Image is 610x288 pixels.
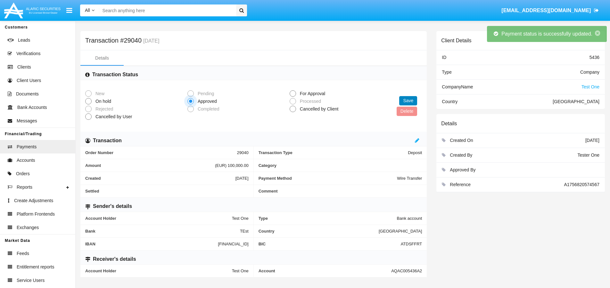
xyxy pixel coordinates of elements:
span: New [92,90,106,97]
h6: Transaction [93,137,122,144]
span: Pending [194,90,216,97]
span: [GEOGRAPHIC_DATA] [379,229,422,234]
span: Test One [581,84,599,89]
span: Category [259,163,422,168]
span: Cancelled by Client [296,106,340,112]
a: [EMAIL_ADDRESS][DOMAIN_NAME] [499,2,602,20]
span: A1756820574567 [564,182,599,187]
span: 5436 [589,55,599,60]
span: Account [259,268,392,273]
span: Client Users [17,77,41,84]
span: Leads [18,37,30,44]
span: Processed [296,98,323,105]
span: Created By [450,152,472,158]
span: [GEOGRAPHIC_DATA] [553,99,599,104]
span: Rejected [92,106,115,112]
span: Platform Frontends [17,211,55,218]
span: Cancelled by User [92,113,134,120]
span: Reports [17,184,32,191]
span: Approved [194,98,218,105]
span: Entitlement reports [17,264,54,270]
span: Verifications [16,50,40,57]
span: Wire Transfer [397,176,422,181]
h5: Transaction #29040 [85,38,159,44]
h6: Details [441,120,457,127]
span: Country [259,229,379,234]
span: Company Name [442,84,473,89]
span: ID [442,55,446,60]
span: Type [442,70,451,75]
span: AQAC005436A2 [391,268,422,273]
span: Test One [232,216,249,221]
span: BIC [259,242,401,246]
span: IBAN [85,242,218,246]
small: [DATE] [142,38,159,44]
input: Search [99,4,234,16]
button: Save [399,96,417,105]
a: All [80,7,99,14]
h6: Transaction Status [92,71,138,78]
span: [FINANCIAL_ID] [218,242,248,246]
span: Reference [450,182,471,187]
span: [EMAIL_ADDRESS][DOMAIN_NAME] [501,8,591,13]
span: Created [85,176,235,181]
span: Documents [16,91,39,97]
div: Details [95,55,109,62]
span: [DATE] [585,138,599,143]
h6: Sender's details [93,203,132,210]
span: Order Number [85,150,237,155]
span: All [85,8,90,13]
span: Create Adjustments [14,197,53,204]
span: Feeds [17,250,29,257]
span: Messages [17,118,37,124]
span: Payments [17,144,37,150]
span: (EUR) 100,000.00 [215,163,249,168]
span: [DATE] [235,176,249,181]
span: Payment Method [259,176,397,181]
span: Settled [85,189,249,193]
span: Orders [16,170,30,177]
span: Account Holder [85,268,232,273]
span: Clients [17,64,31,70]
span: Deposit [408,150,422,155]
span: TEst [240,229,249,234]
span: 29040 [237,150,249,155]
span: Bank [85,229,240,234]
h6: Client Details [441,37,471,44]
span: Type [259,216,397,221]
span: Accounts [17,157,35,164]
span: ATDSFFRT [401,242,422,246]
span: On hold [92,98,113,105]
span: Transaction Type [259,150,408,155]
button: Delete [397,107,417,116]
span: Service Users [17,277,45,284]
span: Bank account [397,216,422,221]
span: Tester One [578,152,599,158]
span: Payment status is successfully updated. [501,31,592,37]
span: Created On [450,138,473,143]
span: Company [580,70,599,75]
span: Amount [85,163,215,168]
span: Bank Accounts [17,104,47,111]
span: Exchanges [17,224,39,231]
span: Test One [232,268,249,273]
span: Account Holder [85,216,232,221]
span: Comment [259,189,422,193]
span: Country [442,99,458,104]
span: Completed [194,106,221,112]
span: Approved By [450,167,475,172]
h6: Receiver's details [93,256,136,263]
img: Logo image [3,1,62,20]
span: For Approval [296,90,327,97]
